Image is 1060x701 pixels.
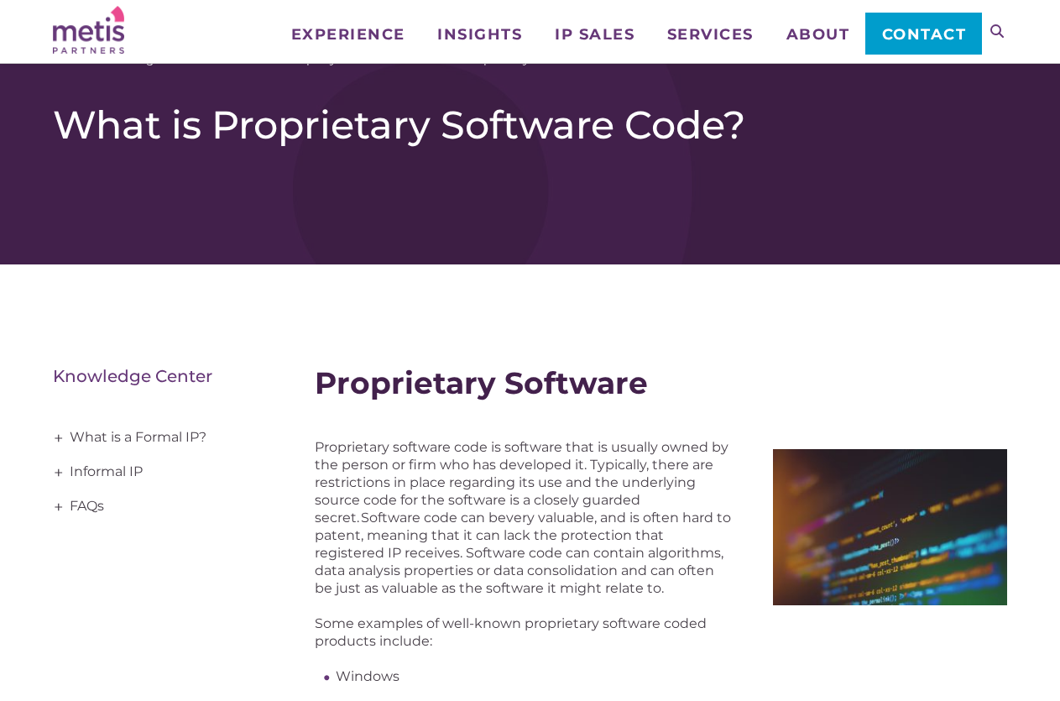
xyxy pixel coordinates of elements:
[882,27,967,42] span: Contact
[667,27,754,42] span: Services
[315,615,707,649] span: Some examples of well-known proprietary software coded products include:
[291,27,405,42] span: Experience
[336,668,399,684] span: Windows
[53,102,1007,149] h1: What is Proprietary Software Code?
[50,490,68,524] span: +
[315,364,648,401] span: Proprietary Software
[50,456,68,489] span: +
[786,27,850,42] span: About
[506,510,594,526] span: very valuable
[315,510,731,596] span: , and is often hard to patent, meaning that it can lack the protection that registered IP receive...
[53,421,268,455] a: What is a Formal IP?
[53,489,268,524] a: FAQs
[315,439,728,526] span: Proprietary software code is software that is usually owned by the person or firm who has develop...
[53,366,212,386] a: Knowledge Center
[865,13,982,55] a: Contact
[53,6,124,54] img: Metis Partners
[50,421,68,455] span: +
[773,449,1007,605] img: Proprietary Code Software - Metis Partners
[437,27,522,42] span: Insights
[555,27,634,42] span: IP Sales
[53,455,268,489] a: Informal IP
